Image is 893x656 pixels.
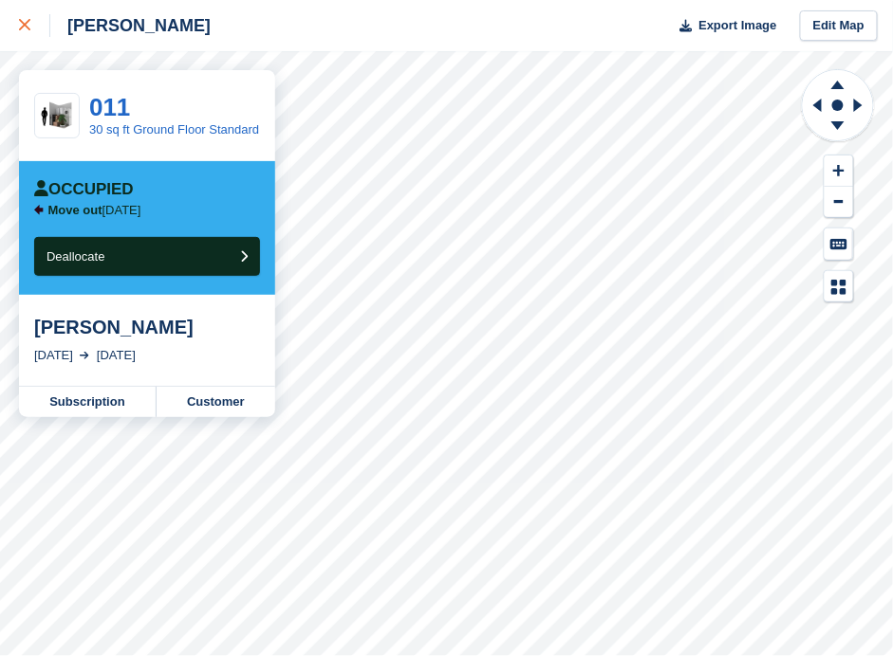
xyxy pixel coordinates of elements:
a: 30 sq ft Ground Floor Standard [89,122,259,137]
span: Deallocate [47,249,104,264]
div: Occupied [34,180,134,199]
img: 30-sqft-unit.jpg [35,100,79,133]
p: [DATE] [48,203,141,218]
div: [PERSON_NAME] [34,316,260,338]
a: Subscription [19,387,157,417]
button: Map Legend [825,271,853,302]
a: Edit Map [800,10,878,42]
button: Zoom In [825,155,853,187]
button: Keyboard Shortcuts [825,228,853,260]
span: Export Image [698,16,776,35]
a: 011 [89,93,130,121]
div: [DATE] [97,346,136,365]
img: arrow-left-icn-90495f2de72eb5bd0bd1c3c35deca35cc13f817d75bef06ecd7c0b315636ce7e.svg [34,205,44,215]
div: [DATE] [34,346,73,365]
button: Deallocate [34,237,260,276]
div: [PERSON_NAME] [50,14,211,37]
span: Move out [48,203,102,217]
img: arrow-right-light-icn-cde0832a797a2874e46488d9cf13f60e5c3a73dbe684e267c42b8395dfbc2abf.svg [80,352,89,359]
button: Zoom Out [825,187,853,218]
button: Export Image [669,10,777,42]
a: Customer [157,387,275,417]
